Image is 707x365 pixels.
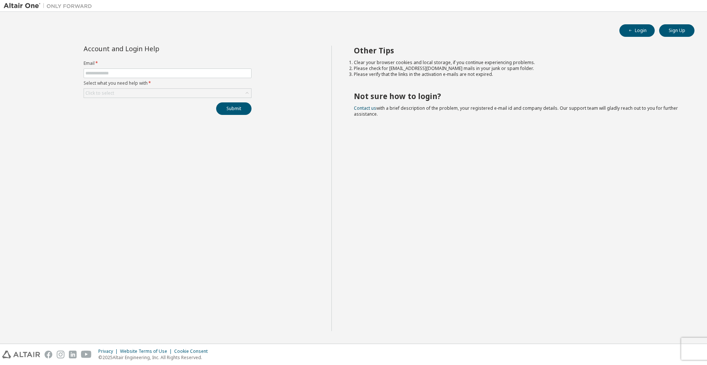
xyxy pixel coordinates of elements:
[354,46,682,55] h2: Other Tips
[216,102,252,115] button: Submit
[354,66,682,71] li: Please check for [EMAIL_ADDRESS][DOMAIN_NAME] mails in your junk or spam folder.
[85,90,114,96] div: Click to select
[354,91,682,101] h2: Not sure how to login?
[354,105,376,111] a: Contact us
[57,351,64,358] img: instagram.svg
[4,2,96,10] img: Altair One
[84,89,251,98] div: Click to select
[69,351,77,358] img: linkedin.svg
[354,60,682,66] li: Clear your browser cookies and local storage, if you continue experiencing problems.
[84,80,252,86] label: Select what you need help with
[659,24,694,37] button: Sign Up
[45,351,52,358] img: facebook.svg
[81,351,92,358] img: youtube.svg
[354,105,678,117] span: with a brief description of the problem, your registered e-mail id and company details. Our suppo...
[98,354,212,361] p: © 2025 Altair Engineering, Inc. All Rights Reserved.
[619,24,655,37] button: Login
[120,348,174,354] div: Website Terms of Use
[84,46,218,52] div: Account and Login Help
[2,351,40,358] img: altair_logo.svg
[98,348,120,354] div: Privacy
[84,60,252,66] label: Email
[174,348,212,354] div: Cookie Consent
[354,71,682,77] li: Please verify that the links in the activation e-mails are not expired.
